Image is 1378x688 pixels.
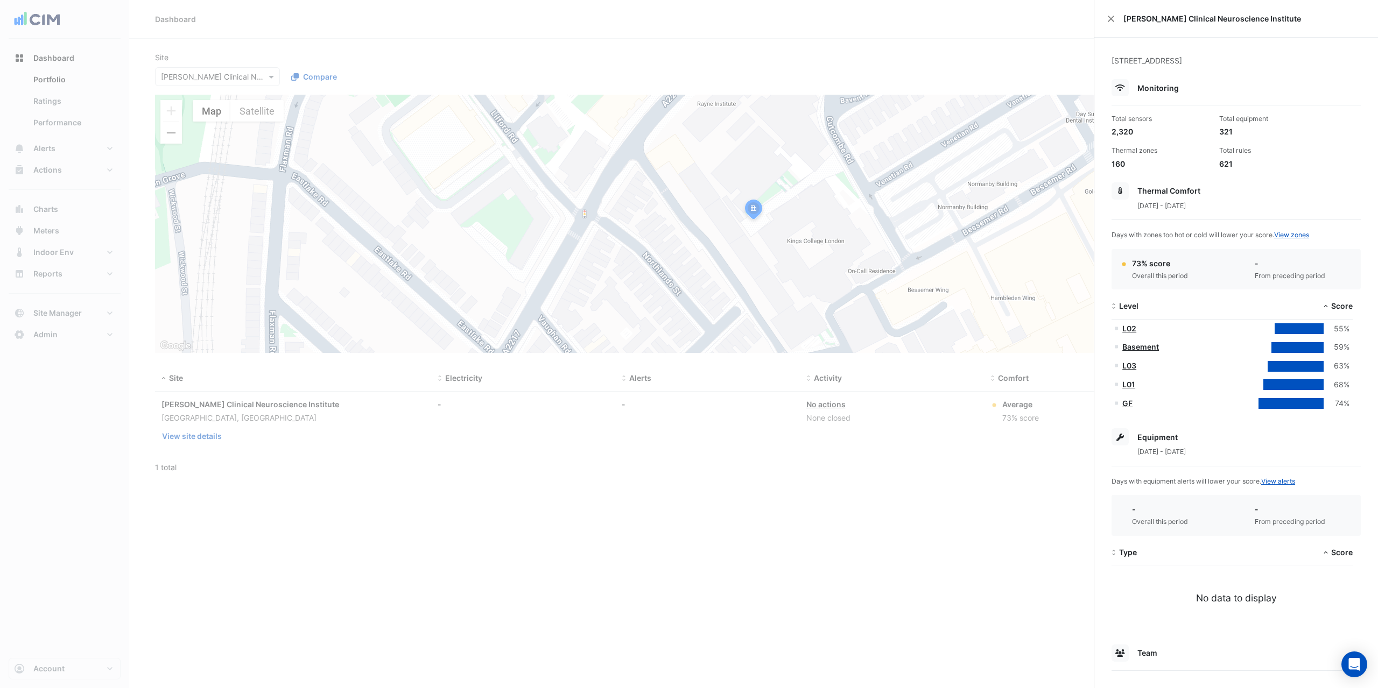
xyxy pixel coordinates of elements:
[1132,517,1188,527] div: Overall this period
[1112,55,1361,79] div: [STREET_ADDRESS]
[1137,432,1178,442] span: Equipment
[1132,258,1188,269] div: 73% score
[1122,361,1136,370] a: L03
[1255,503,1325,515] div: -
[1112,146,1211,155] div: Thermal zones
[1324,379,1349,391] div: 68%
[1219,158,1318,169] div: 621
[1219,126,1318,137] div: 321
[1112,126,1211,137] div: 2,320
[1255,517,1325,527] div: From preceding period
[1122,324,1136,333] a: L02
[1324,341,1349,353] div: 59%
[1255,258,1325,269] div: -
[1324,323,1349,335] div: 55%
[1112,114,1211,124] div: Total sensors
[1122,342,1159,351] a: Basement
[1219,146,1318,155] div: Total rules
[1255,271,1325,281] div: From preceding period
[1122,380,1135,389] a: L01
[1112,477,1295,485] span: Days with equipment alerts will lower your score.
[1331,548,1353,557] span: Score
[1119,301,1138,310] span: Level
[1107,15,1115,23] button: Close
[1324,398,1349,410] div: 74%
[1324,360,1349,372] div: 63%
[1112,591,1361,605] div: No data to display
[1274,231,1309,239] a: View zones
[1219,114,1318,124] div: Total equipment
[1132,503,1188,515] div: -
[1122,399,1133,408] a: GF
[1137,186,1200,195] span: Thermal Comfort
[1112,231,1309,239] span: Days with zones too hot or cold will lower your score.
[1331,301,1353,310] span: Score
[1137,83,1179,93] span: Monitoring
[1132,271,1188,281] div: Overall this period
[1137,648,1157,657] span: Team
[1137,202,1186,210] span: [DATE] - [DATE]
[1341,651,1367,677] div: Open Intercom Messenger
[1261,477,1295,485] a: View alerts
[1112,158,1211,169] div: 160
[1119,548,1137,557] span: Type
[1123,13,1365,24] span: [PERSON_NAME] Clinical Neuroscience Institute
[1137,448,1186,456] span: [DATE] - [DATE]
